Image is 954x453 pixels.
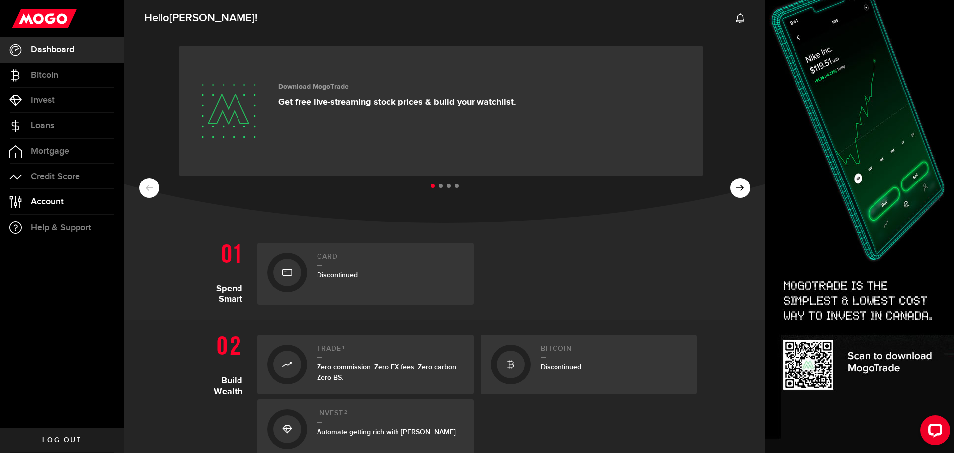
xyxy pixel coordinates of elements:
[278,97,516,108] p: Get free live-streaming stock prices & build your watchlist.
[31,197,64,206] span: Account
[317,428,456,436] span: Automate getting rich with [PERSON_NAME]
[31,147,69,156] span: Mortgage
[257,335,474,394] a: Trade1Zero commission. Zero FX fees. Zero carbon. Zero BS.
[193,238,250,305] h1: Spend Smart
[31,172,80,181] span: Credit Score
[257,243,474,305] a: CardDiscontinued
[317,271,358,279] span: Discontinued
[317,253,464,266] h2: Card
[144,8,257,29] span: Hello !
[317,345,464,358] h2: Trade
[541,363,581,371] span: Discontinued
[31,223,91,232] span: Help & Support
[179,46,703,176] a: Download MogoTrade Get free live-streaming stock prices & build your watchlist.
[481,335,697,394] a: BitcoinDiscontinued
[169,11,255,25] span: [PERSON_NAME]
[278,83,516,91] h3: Download MogoTrade
[42,437,81,444] span: Log out
[541,345,687,358] h2: Bitcoin
[912,411,954,453] iframe: LiveChat chat widget
[31,96,55,105] span: Invest
[31,121,54,130] span: Loans
[342,345,345,351] sup: 1
[31,45,74,54] span: Dashboard
[317,409,464,423] h2: Invest
[317,363,458,382] span: Zero commission. Zero FX fees. Zero carbon. Zero BS.
[31,71,58,80] span: Bitcoin
[344,409,348,415] sup: 2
